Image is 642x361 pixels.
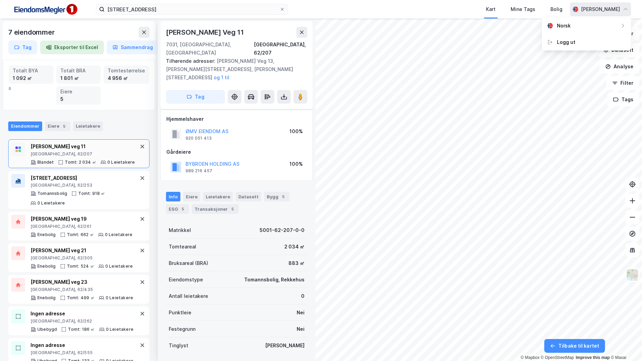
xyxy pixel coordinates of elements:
[9,66,149,105] div: 0
[11,2,80,17] img: F4PB6Px+NJ5v8B7XTbfpPpyloAAAAASUVORK5CYII=
[166,115,307,123] div: Hjemmelshaver
[169,276,203,284] div: Eiendomstype
[8,121,42,131] div: Eiendommer
[166,40,254,57] div: 7031, [GEOGRAPHIC_DATA], [GEOGRAPHIC_DATA]
[264,192,289,201] div: Bygg
[260,226,305,234] div: 5001-62-207-0-0
[179,206,186,212] div: 5
[599,60,639,73] button: Analyse
[297,325,305,333] div: Nei
[31,246,133,255] div: [PERSON_NAME] veg 21
[65,160,96,165] div: Tomt: 2 034 ㎡
[13,67,49,74] div: Totalt BYA
[581,5,620,13] div: [PERSON_NAME]
[192,204,239,214] div: Transaksjoner
[107,40,159,54] button: Sammendrag
[37,232,56,237] div: Enebolig
[31,310,133,318] div: Ingen adresse
[169,226,191,234] div: Matrikkel
[31,341,133,349] div: Ingen adresse
[73,121,103,131] div: Leietakere
[544,339,605,353] button: Tilbake til kartet
[31,151,135,157] div: [GEOGRAPHIC_DATA], 62/207
[31,350,133,356] div: [GEOGRAPHIC_DATA], 62/555
[166,58,217,64] span: Tilhørende adresser:
[37,264,56,269] div: Enebolig
[254,40,307,57] div: [GEOGRAPHIC_DATA], 62/207
[68,327,95,332] div: Tomt: 186 ㎡
[37,327,57,332] div: Ubebygd
[280,193,287,200] div: 5
[37,160,54,165] div: Blandet
[169,259,208,267] div: Bruksareal (BRA)
[265,341,305,350] div: [PERSON_NAME]
[31,318,133,324] div: [GEOGRAPHIC_DATA], 62/262
[78,191,105,196] div: Tomt: 918 ㎡
[183,192,200,201] div: Eiere
[169,341,188,350] div: Tinglyst
[37,295,56,301] div: Enebolig
[608,328,642,361] div: Kontrollprogram for chat
[37,191,67,196] div: Tomannsbolig
[557,22,571,30] div: Norsk
[297,308,305,317] div: Nei
[31,215,132,223] div: [PERSON_NAME] veg 19
[105,264,133,269] div: 0 Leietakere
[169,308,191,317] div: Punktleie
[60,74,97,82] div: 1 801 ㎡
[203,192,233,201] div: Leietakere
[236,192,261,201] div: Datasett
[229,206,236,212] div: 5
[105,232,132,237] div: 0 Leietakere
[106,327,133,332] div: 0 Leietakere
[289,127,303,136] div: 100%
[186,168,212,174] div: 989 216 457
[31,174,138,182] div: [STREET_ADDRESS]
[60,67,97,74] div: Totalt BRA
[45,121,70,131] div: Eiere
[166,57,302,82] div: [PERSON_NAME] Veg 13, [PERSON_NAME][STREET_ADDRESS], [PERSON_NAME][STREET_ADDRESS]
[186,136,212,141] div: 920 051 413
[301,292,305,300] div: 0
[166,148,307,156] div: Gårdeiere
[166,27,245,38] div: [PERSON_NAME] Veg 11
[166,204,189,214] div: ESG
[31,224,132,229] div: [GEOGRAPHIC_DATA], 62/261
[284,243,305,251] div: 2 034 ㎡
[289,160,303,168] div: 100%
[169,292,208,300] div: Antall leietakere
[244,276,305,284] div: Tomannsbolig, Rekkehus
[106,295,133,301] div: 0 Leietakere
[31,183,138,188] div: [GEOGRAPHIC_DATA], 62/253
[31,142,135,151] div: [PERSON_NAME] veg 11
[607,93,639,106] button: Tags
[606,76,639,90] button: Filter
[626,268,639,281] img: Z
[60,95,97,103] div: 5
[31,278,133,286] div: [PERSON_NAME] veg 23
[31,255,133,261] div: [GEOGRAPHIC_DATA], 62/305
[67,232,94,237] div: Tomt: 662 ㎡
[108,67,145,74] div: Tomtestørrelse
[61,123,68,130] div: 5
[169,325,195,333] div: Festegrunn
[40,40,104,54] button: Eksporter til Excel
[37,200,65,206] div: 0 Leietakere
[60,88,97,95] div: Eiere
[169,243,196,251] div: Tomteareal
[608,328,642,361] iframe: Chat Widget
[108,74,145,82] div: 4 956 ㎡
[105,4,280,14] input: Søk på adresse, matrikkel, gårdeiere, leietakere eller personer
[166,192,180,201] div: Info
[486,5,496,13] div: Kart
[67,264,94,269] div: Tomt: 524 ㎡
[550,5,562,13] div: Bolig
[521,355,539,360] a: Mapbox
[8,40,37,54] button: Tag
[557,38,575,46] div: Logg ut
[288,259,305,267] div: 883 ㎡
[511,5,535,13] div: Mine Tags
[576,355,610,360] a: Improve this map
[8,27,56,38] div: 7 eiendommer
[541,355,574,360] a: OpenStreetMap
